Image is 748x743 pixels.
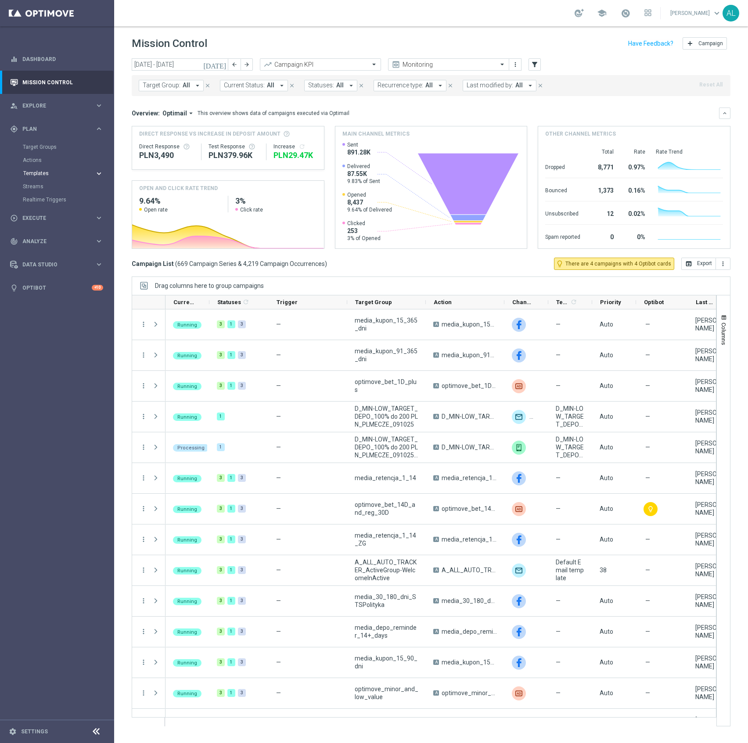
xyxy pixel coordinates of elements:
div: Press SPACE to select this row. [132,586,165,617]
span: Channel [512,299,533,305]
button: more_vert [511,59,520,70]
span: Opened [347,191,392,198]
div: Press SPACE to select this row. [132,617,165,647]
i: open_in_browser [685,260,692,267]
span: Explore [22,103,95,108]
button: arrow_forward [241,58,253,71]
i: filter_alt [531,61,539,68]
div: Streams [23,180,113,193]
div: PLN29,473 [273,150,317,161]
img: Facebook Custom Audience [512,471,526,485]
div: 0 [591,229,614,243]
span: A [433,629,439,634]
div: Plan [10,125,95,133]
span: optimove_bet_1D_plus [442,382,497,390]
button: Templates keyboard_arrow_right [23,170,104,177]
i: arrow_drop_down [526,82,534,90]
span: A [433,690,439,696]
button: more_vert [140,505,147,513]
span: Action [434,299,452,305]
div: Press SPACE to select this row. [132,647,165,678]
div: Direct Response [139,143,194,150]
button: [DATE] [202,58,228,72]
span: 3% of Opened [347,235,381,242]
i: play_circle_outline [10,214,18,222]
span: media_retencja_1_14_ZG [442,535,497,543]
div: Explore [10,102,95,110]
div: Press SPACE to select this row. [132,371,165,402]
span: Open rate [144,206,168,213]
div: Spam reported [545,229,580,243]
i: more_vert [140,689,147,697]
span: Direct Response VS Increase In Deposit Amount [139,130,280,138]
i: refresh [570,298,577,305]
button: more_vert [140,382,147,390]
a: Dashboard [22,47,103,71]
button: equalizer Dashboard [10,56,104,63]
div: Execute [10,214,95,222]
span: 891.28K [347,148,370,156]
span: A [433,598,439,603]
span: — [645,320,650,328]
div: Press SPACE to select this row. [132,463,165,494]
span: Analyze [22,239,95,244]
div: Press SPACE to select this row. [132,494,165,524]
span: Plan [22,126,95,132]
img: Criteo [512,686,526,700]
span: All [267,82,274,89]
span: media_kupon_15_365_dni [355,316,418,332]
span: 8,437 [347,198,392,206]
div: This overview shows data of campaigns executed via Optimail [198,109,349,117]
span: ( [175,260,177,268]
div: 0% [624,229,645,243]
button: open_in_browser Export [681,258,716,270]
div: Realtime Triggers [23,193,113,206]
span: media_30_180_dni_STSPolityka [442,597,497,605]
span: Current Status: [224,82,265,89]
span: Sent [347,141,370,148]
span: 9.64% of Delivered [347,206,392,213]
i: more_vert [140,535,147,543]
div: Dashboard [10,47,103,71]
i: keyboard_arrow_right [95,237,103,245]
button: more_vert [140,566,147,574]
span: Trigger [277,299,298,305]
button: person_search Explore keyboard_arrow_right [10,102,104,109]
div: Press SPACE to select this row. [132,340,165,371]
span: media_depo_reminder_14+_days [442,628,497,635]
div: 3 [217,320,225,328]
div: 0.02% [624,206,645,220]
span: Calculate column [241,297,249,307]
button: track_changes Analyze keyboard_arrow_right [10,238,104,245]
button: Recurrence type: All arrow_drop_down [374,80,446,91]
button: arrow_back [228,58,241,71]
span: All [183,82,190,89]
span: A [433,383,439,388]
button: lightbulb Optibot +10 [10,284,104,291]
span: school [597,8,607,18]
button: more_vert [140,597,147,605]
span: A [433,322,439,327]
span: Statuses: [308,82,334,89]
span: Campaign [698,40,723,47]
span: Clicked [347,220,381,227]
i: preview [392,60,400,69]
multiple-options-button: Export to CSV [681,260,730,267]
img: Optimail [512,410,526,424]
div: Press SPACE to select this row. [132,524,165,555]
div: Rate [624,148,645,155]
span: Calculate column [569,297,577,307]
div: play_circle_outline Execute keyboard_arrow_right [10,215,104,222]
i: keyboard_arrow_right [95,214,103,222]
i: arrow_drop_down [187,109,195,117]
span: 87.55K [347,170,380,178]
div: 8,771 [591,159,614,173]
a: Streams [23,183,91,190]
div: 1,373 [591,183,614,197]
i: arrow_drop_down [194,82,201,90]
